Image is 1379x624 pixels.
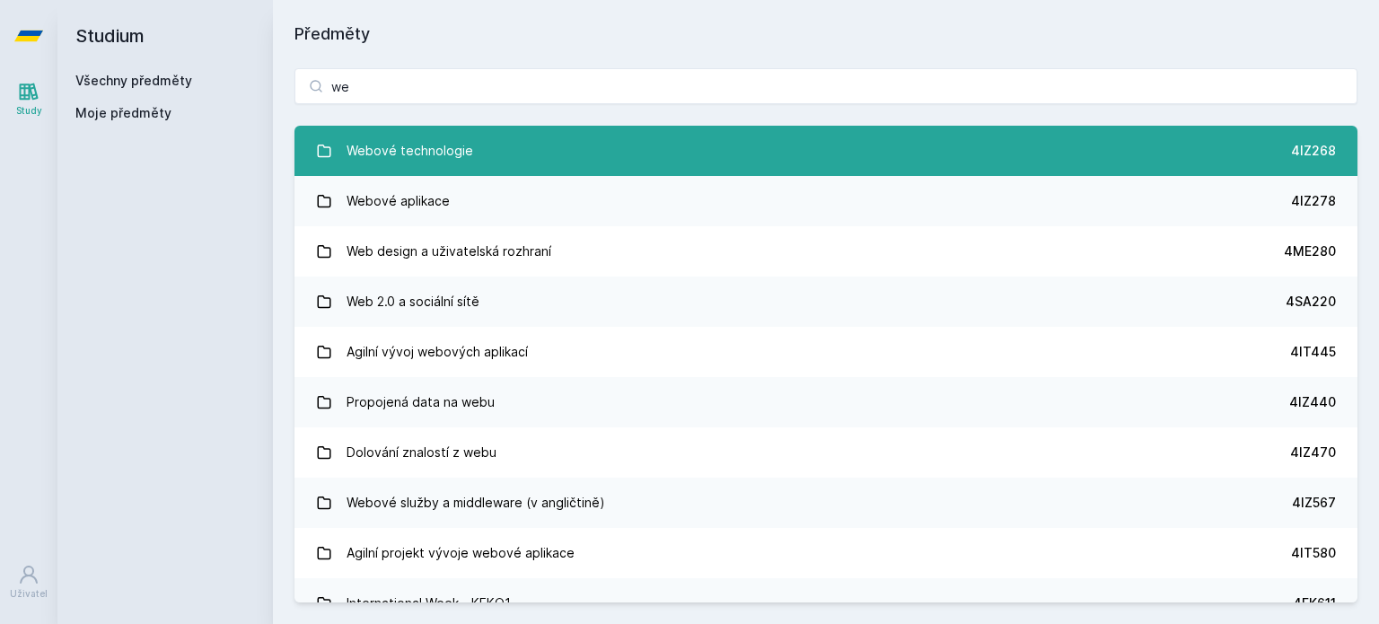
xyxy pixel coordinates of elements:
a: Uživatel [4,555,54,610]
div: Study [16,104,42,118]
div: Web 2.0 a sociální sítě [347,284,479,320]
a: Propojená data na webu 4IZ440 [294,377,1357,427]
div: 4IZ567 [1292,494,1336,512]
a: Study [4,72,54,127]
div: Webové aplikace [347,183,450,219]
a: Webové služby a middleware (v angličtině) 4IZ567 [294,478,1357,528]
div: 4IZ268 [1291,142,1336,160]
span: Moje předměty [75,104,171,122]
a: Webové aplikace 4IZ278 [294,176,1357,226]
div: 4IZ470 [1290,444,1336,461]
div: Dolování znalostí z webu [347,435,496,470]
div: Webové technologie [347,133,473,169]
div: Webové služby a middleware (v angličtině) [347,485,605,521]
div: 4IZ278 [1291,192,1336,210]
div: 4ME280 [1284,242,1336,260]
div: Web design a uživatelská rozhraní [347,233,551,269]
div: Propojená data na webu [347,384,495,420]
a: Web design a uživatelská rozhraní 4ME280 [294,226,1357,277]
a: Agilní projekt vývoje webové aplikace 4IT580 [294,528,1357,578]
div: Agilní vývoj webových aplikací [347,334,528,370]
div: International Week - KEKO1 [347,585,511,621]
div: Agilní projekt vývoje webové aplikace [347,535,575,571]
a: Agilní vývoj webových aplikací 4IT445 [294,327,1357,377]
a: Dolování znalostí z webu 4IZ470 [294,427,1357,478]
a: Web 2.0 a sociální sítě 4SA220 [294,277,1357,327]
div: Uživatel [10,587,48,601]
div: 4EK611 [1293,594,1336,612]
a: Webové technologie 4IZ268 [294,126,1357,176]
a: Všechny předměty [75,73,192,88]
div: 4IT445 [1290,343,1336,361]
div: 4SA220 [1286,293,1336,311]
div: 4IZ440 [1289,393,1336,411]
div: 4IT580 [1291,544,1336,562]
h1: Předměty [294,22,1357,47]
input: Název nebo ident předmětu… [294,68,1357,104]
